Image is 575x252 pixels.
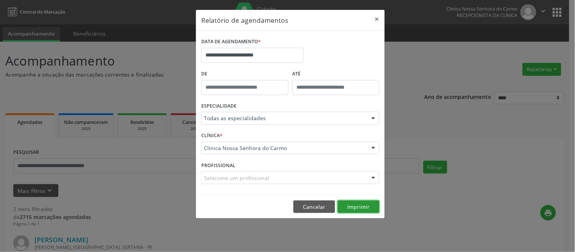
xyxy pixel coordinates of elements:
[293,200,335,213] button: Cancelar
[204,144,364,152] span: Clinica Nossa Senhora do Carmo
[201,100,237,112] label: ESPECIALIDADE
[201,160,235,171] label: PROFISSIONAL
[204,174,269,182] span: Selecione um profissional
[201,68,288,80] label: De
[204,114,364,122] span: Todas as especialidades
[292,68,379,80] label: ATÉ
[370,10,385,28] button: Close
[201,130,222,142] label: CLÍNICA
[338,200,379,213] button: Imprimir
[201,36,261,48] label: DATA DE AGENDAMENTO
[201,15,288,25] h5: Relatório de agendamentos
